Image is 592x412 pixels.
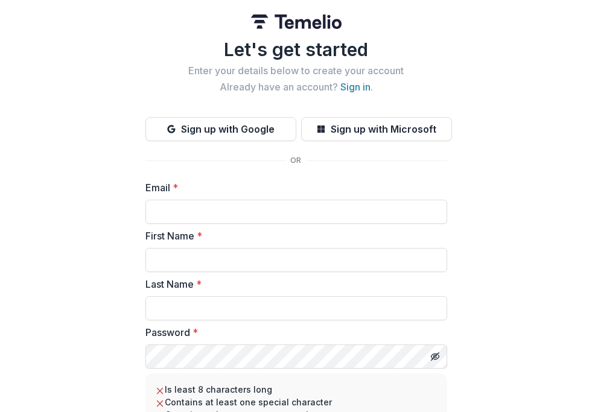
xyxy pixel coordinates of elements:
a: Sign in [340,81,371,93]
label: Password [145,325,440,340]
label: Email [145,180,440,195]
img: Temelio [251,14,342,29]
label: Last Name [145,277,440,291]
button: Toggle password visibility [425,347,445,366]
h2: Already have an account? . [145,81,447,93]
h2: Enter your details below to create your account [145,65,447,77]
h1: Let's get started [145,39,447,60]
li: Is least 8 characters long [155,383,438,396]
button: Sign up with Microsoft [301,117,452,141]
button: Sign up with Google [145,117,296,141]
li: Contains at least one special character [155,396,438,408]
label: First Name [145,229,440,243]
